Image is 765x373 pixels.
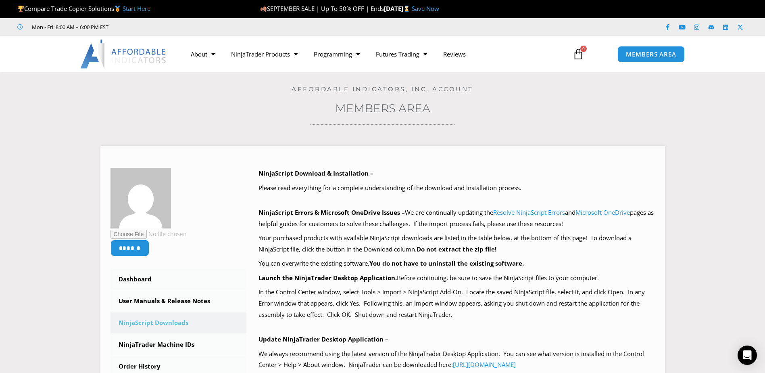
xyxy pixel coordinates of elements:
a: Members Area [335,101,430,115]
img: 🥇 [115,6,121,12]
b: Launch the NinjaTrader Desktop Application. [258,274,397,282]
p: Please read everything for a complete understanding of the download and installation process. [258,182,655,194]
span: SEPTEMBER SALE | Up To 50% OFF | Ends [260,4,384,13]
img: 🏆 [18,6,24,12]
a: User Manuals & Release Notes [110,291,247,312]
a: Futures Trading [368,45,435,63]
span: MEMBERS AREA [626,51,676,57]
a: Programming [306,45,368,63]
a: Reviews [435,45,474,63]
p: We are continually updating the and pages as helpful guides for customers to solve these challeng... [258,207,655,230]
p: You can overwrite the existing software. [258,258,655,269]
div: Open Intercom Messenger [738,346,757,365]
nav: Menu [183,45,563,63]
img: 🍂 [261,6,267,12]
b: Update NinjaTrader Desktop Application – [258,335,388,343]
p: We always recommend using the latest version of the NinjaTrader Desktop Application. You can see ... [258,348,655,371]
b: NinjaScript Download & Installation – [258,169,373,177]
a: Save Now [412,4,439,13]
span: 0 [580,46,587,52]
a: Dashboard [110,269,247,290]
a: [URL][DOMAIN_NAME] [453,360,516,369]
p: Before continuing, be sure to save the NinjaScript files to your computer. [258,272,655,284]
a: About [183,45,223,63]
a: MEMBERS AREA [617,46,685,63]
img: b544f4f1e5016b1b739810da04ec73f312f83b9a108ccf26c2e4ae6acf30ed53 [110,168,171,228]
strong: [DATE] [384,4,412,13]
span: Compare Trade Copier Solutions [17,4,150,13]
a: NinjaTrader Products [223,45,306,63]
img: LogoAI | Affordable Indicators – NinjaTrader [80,40,167,69]
a: NinjaTrader Machine IDs [110,334,247,355]
a: Affordable Indicators, Inc. Account [292,85,473,93]
span: Mon - Fri: 8:00 AM – 6:00 PM EST [30,22,108,32]
a: Microsoft OneDrive [575,208,630,216]
b: NinjaScript Errors & Microsoft OneDrive Issues – [258,208,405,216]
img: ⌛ [404,6,410,12]
a: NinjaScript Downloads [110,312,247,333]
b: You do not have to uninstall the existing software. [369,259,524,267]
iframe: Customer reviews powered by Trustpilot [120,23,241,31]
a: 0 [561,42,596,66]
a: Start Here [123,4,150,13]
a: Resolve NinjaScript Errors [493,208,565,216]
b: Do not extract the zip file! [417,245,496,253]
p: Your purchased products with available NinjaScript downloads are listed in the table below, at th... [258,233,655,255]
p: In the Control Center window, select Tools > Import > NinjaScript Add-On. Locate the saved NinjaS... [258,287,655,321]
